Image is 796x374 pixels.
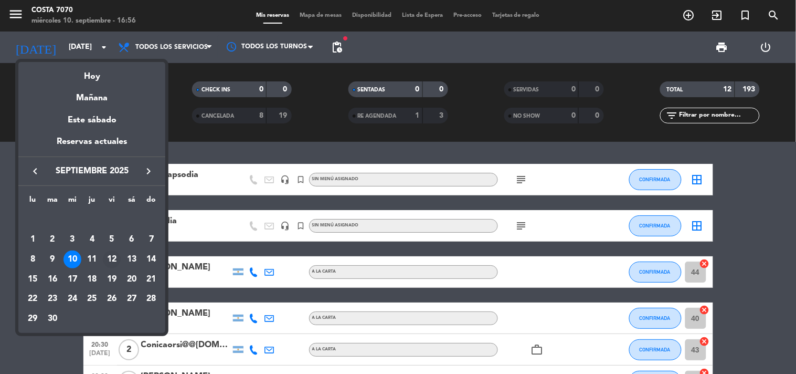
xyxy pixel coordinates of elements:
td: 4 de septiembre de 2025 [82,230,102,250]
div: 1 [24,231,41,248]
td: 13 de septiembre de 2025 [122,250,142,269]
div: 15 [24,271,41,288]
th: sábado [122,194,142,210]
button: keyboard_arrow_left [26,164,45,178]
td: 20 de septiembre de 2025 [122,269,142,289]
td: 10 de septiembre de 2025 [62,250,82,269]
div: 14 [143,251,161,268]
td: 5 de septiembre de 2025 [102,230,122,250]
td: 6 de septiembre de 2025 [122,230,142,250]
div: 30 [44,310,61,328]
i: keyboard_arrow_right [142,165,155,178]
th: domingo [142,194,162,210]
td: 26 de septiembre de 2025 [102,289,122,309]
div: 12 [103,251,121,268]
td: SEP. [23,210,161,230]
div: 7 [143,231,161,248]
td: 24 de septiembre de 2025 [62,289,82,309]
td: 21 de septiembre de 2025 [142,269,162,289]
td: 9 de septiembre de 2025 [43,250,62,269]
th: viernes [102,194,122,210]
div: 9 [44,251,61,268]
div: 29 [24,310,41,328]
div: 26 [103,290,121,308]
td: 3 de septiembre de 2025 [62,230,82,250]
div: 25 [83,290,101,308]
td: 18 de septiembre de 2025 [82,269,102,289]
th: lunes [23,194,43,210]
td: 23 de septiembre de 2025 [43,289,62,309]
td: 28 de septiembre de 2025 [142,289,162,309]
td: 11 de septiembre de 2025 [82,250,102,269]
div: 24 [63,290,81,308]
td: 1 de septiembre de 2025 [23,230,43,250]
div: Este sábado [18,106,165,135]
td: 12 de septiembre de 2025 [102,250,122,269]
div: 3 [63,231,81,248]
div: 27 [123,290,141,308]
td: 14 de septiembre de 2025 [142,250,162,269]
i: keyboard_arrow_left [29,165,41,178]
span: septiembre 2025 [45,164,139,178]
td: 15 de septiembre de 2025 [23,269,43,289]
td: 17 de septiembre de 2025 [62,269,82,289]
td: 27 de septiembre de 2025 [122,289,142,309]
div: 16 [44,271,61,288]
div: 6 [123,231,141,248]
div: 2 [44,231,61,248]
td: 8 de septiembre de 2025 [23,250,43,269]
div: Hoy [18,62,165,84]
div: 11 [83,251,101,268]
div: 5 [103,231,121,248]
td: 25 de septiembre de 2025 [82,289,102,309]
div: 4 [83,231,101,248]
div: 22 [24,290,41,308]
th: miércoles [62,194,82,210]
td: 30 de septiembre de 2025 [43,309,62,329]
div: 13 [123,251,141,268]
td: 16 de septiembre de 2025 [43,269,62,289]
div: 21 [143,271,161,288]
td: 2 de septiembre de 2025 [43,230,62,250]
th: martes [43,194,62,210]
div: Mañana [18,84,165,105]
div: 17 [63,271,81,288]
div: 28 [143,290,161,308]
div: 8 [24,251,41,268]
div: 18 [83,271,101,288]
div: 19 [103,271,121,288]
div: 10 [63,251,81,268]
button: keyboard_arrow_right [139,164,158,178]
div: Reservas actuales [18,135,165,157]
td: 29 de septiembre de 2025 [23,309,43,329]
div: 20 [123,271,141,288]
th: jueves [82,194,102,210]
td: 19 de septiembre de 2025 [102,269,122,289]
td: 7 de septiembre de 2025 [142,230,162,250]
td: 22 de septiembre de 2025 [23,289,43,309]
div: 23 [44,290,61,308]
